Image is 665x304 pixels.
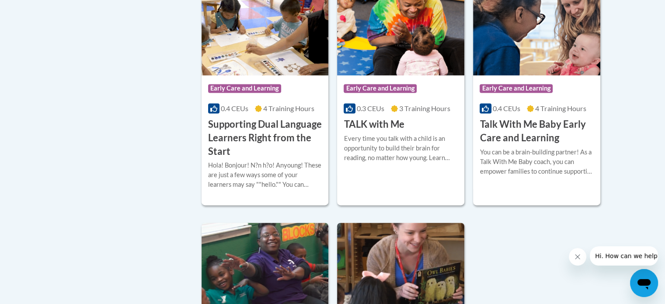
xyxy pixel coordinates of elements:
[493,104,520,112] span: 0.4 CEUs
[480,118,594,145] h3: Talk With Me Baby Early Care and Learning
[480,84,553,93] span: Early Care and Learning
[357,104,384,112] span: 0.3 CEUs
[535,104,586,112] span: 4 Training Hours
[569,248,586,266] iframe: Close message
[5,6,71,13] span: Hi. How can we help?
[208,84,281,93] span: Early Care and Learning
[590,246,658,266] iframe: Message from company
[344,84,417,93] span: Early Care and Learning
[208,118,322,158] h3: Supporting Dual Language Learners Right from the Start
[344,134,458,163] div: Every time you talk with a child is an opportunity to build their brain for reading, no matter ho...
[630,269,658,297] iframe: Button to launch messaging window
[221,104,248,112] span: 0.4 CEUs
[263,104,314,112] span: 4 Training Hours
[399,104,450,112] span: 3 Training Hours
[480,147,594,176] div: You can be a brain-building partner! As a Talk With Me Baby coach, you can empower families to co...
[208,161,322,189] div: Hola! Bonjour! N?n h?o! Anyoung! These are just a few ways some of your learners may say ""hello....
[344,118,404,131] h3: TALK with Me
